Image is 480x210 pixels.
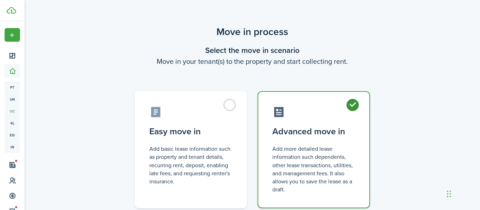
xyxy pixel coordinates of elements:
[126,45,379,56] wizard-step-header-title: Select the move in scenario
[272,125,355,138] control-radio-card-title: Advanced move in
[272,145,355,194] control-radio-card-description: Add more detailed lease information such dependents, other lease transactions, utilities, and man...
[5,117,20,129] a: kl
[5,28,20,42] button: Open menu
[447,183,451,204] div: Drag
[149,145,232,185] control-radio-card-description: Add basic lease information such as property and tenant details, recurring rent, deposit, enablin...
[149,125,232,138] control-radio-card-title: Easy move in
[126,25,379,39] scenario-title: Move in process
[7,7,16,14] img: TenantCloud
[126,56,379,67] wizard-step-header-description: Move in your tenant(s) to the property and start collecting rent.
[5,129,20,141] a: eq
[445,176,480,210] iframe: Chat Widget
[5,105,20,117] a: oc
[5,93,20,105] a: un
[5,141,20,153] a: in
[5,81,20,93] a: pt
